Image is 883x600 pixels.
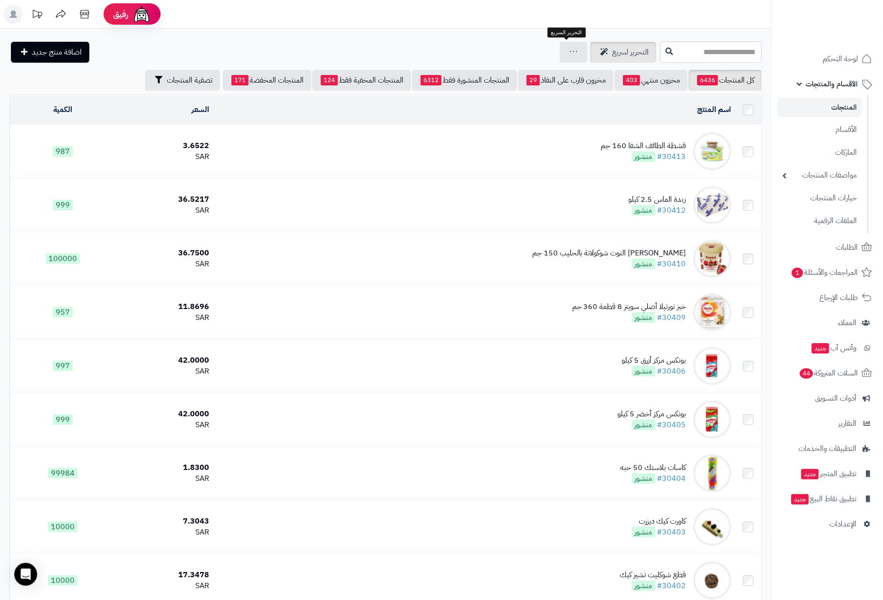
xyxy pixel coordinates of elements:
span: جديد [801,469,819,479]
div: قشطة الطائف الشفا 160 جم [601,141,686,151]
span: أدوات التسويق [815,392,856,405]
span: 6436 [697,75,718,85]
span: جديد [812,343,829,354]
span: وآتس آب [811,341,856,355]
span: تصفية المنتجات [167,75,212,86]
a: #30402 [657,580,686,591]
span: 957 [53,307,73,318]
a: تطبيق المتجرجديد [777,462,877,485]
span: 29 [527,75,540,85]
img: قطع شوكليت تشيز كيك [693,562,731,600]
span: تطبيق نقاط البيع [790,492,856,506]
div: التحرير السريع [547,28,586,38]
a: المنتجات [777,98,862,117]
span: رفيق [113,9,128,20]
a: #30406 [657,366,686,377]
a: مخزون قارب على النفاذ29 [518,70,614,91]
img: زبدة الماس 2.5 كيلو [693,186,731,224]
div: 17.3478 [119,570,209,581]
a: المنتجات المنشورة فقط6312 [412,70,517,91]
span: منشور [632,527,655,537]
span: 10000 [48,575,77,586]
div: SAR [119,581,209,591]
span: منشور [632,420,655,430]
span: منشور [632,205,655,216]
span: 997 [53,361,73,371]
a: أدوات التسويق [777,387,877,410]
div: SAR [119,312,209,323]
span: جديد [791,494,809,505]
span: 1 [792,268,803,278]
span: منشور [632,259,655,269]
span: العملاء [838,316,856,329]
a: مواصفات المنتجات [777,165,862,186]
div: 36.5217 [119,194,209,205]
a: #30403 [657,526,686,538]
a: الطلبات [777,236,877,259]
span: منشور [632,473,655,484]
span: منشور [632,151,655,162]
img: كاسات بلاستك 50 حبه [693,454,731,492]
a: #30412 [657,205,686,216]
a: تطبيق نقاط البيعجديد [777,487,877,510]
div: SAR [119,151,209,162]
img: بونكس مركز أخضر 5 كيلو [693,401,731,439]
a: المنتجات المخفضة171 [223,70,311,91]
div: SAR [119,366,209,377]
a: المنتجات المخفية فقط124 [312,70,411,91]
span: المراجعات والأسئلة [791,266,858,279]
a: اسم المنتج [698,104,731,115]
div: كاورت كيك ديزرت [632,516,686,527]
div: 1.8300 [119,462,209,473]
div: SAR [119,527,209,538]
a: التقارير [777,412,877,435]
img: ai-face.png [132,5,151,24]
div: كاسات بلاستك 50 حبه [621,462,686,473]
span: تطبيق المتجر [800,467,856,480]
a: اضافة منتج جديد [11,42,89,63]
a: #30413 [657,151,686,162]
span: 100000 [46,253,80,264]
span: 44 [800,368,813,379]
span: 10000 [48,522,77,532]
span: لوحة التحكم [823,52,858,66]
a: #30404 [657,473,686,484]
div: Open Intercom Messenger [14,563,37,586]
span: طلبات الإرجاع [819,291,858,304]
span: الطلبات [836,241,858,254]
img: كاورت كيك ديزرت [693,508,731,546]
div: 7.3043 [119,516,209,527]
div: بونكس مركز أخضر 5 كيلو [618,409,686,420]
div: 3.6522 [119,141,209,151]
a: #30405 [657,419,686,431]
a: السعر [192,104,209,115]
div: SAR [119,420,209,431]
div: [PERSON_NAME] التوت شوكولاتة بالحليب 150 جم [532,248,686,259]
span: 999 [53,200,73,210]
span: الإعدادات [829,517,856,531]
div: SAR [119,205,209,216]
img: خبز تورتيلا أصلي سويتز 8 قطعة 360 جم [693,293,731,331]
div: زبدة الماس 2.5 كيلو [629,194,686,205]
a: لوحة التحكم [777,47,877,70]
span: اضافة منتج جديد [32,47,82,58]
span: منشور [632,312,655,323]
img: أيس كريم فراوني التوت شوكولاتة بالحليب 150 جم [693,240,731,278]
span: 987 [53,146,73,157]
div: 42.0000 [119,355,209,366]
div: 42.0000 [119,409,209,420]
span: الأقسام والمنتجات [806,77,858,91]
span: 99984 [48,468,77,478]
a: تحديثات المنصة [25,5,49,26]
div: 11.8696 [119,301,209,312]
div: SAR [119,473,209,484]
img: قشطة الطائف الشفا 160 جم [693,132,731,170]
a: الأقسام [777,120,862,140]
div: قطع شوكليت تشيز كيك [620,570,686,581]
span: 403 [623,75,640,85]
a: التحرير لسريع [590,42,656,63]
a: السلات المتروكة44 [777,362,877,384]
span: 6312 [421,75,441,85]
a: #30410 [657,258,686,270]
div: SAR [119,259,209,270]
